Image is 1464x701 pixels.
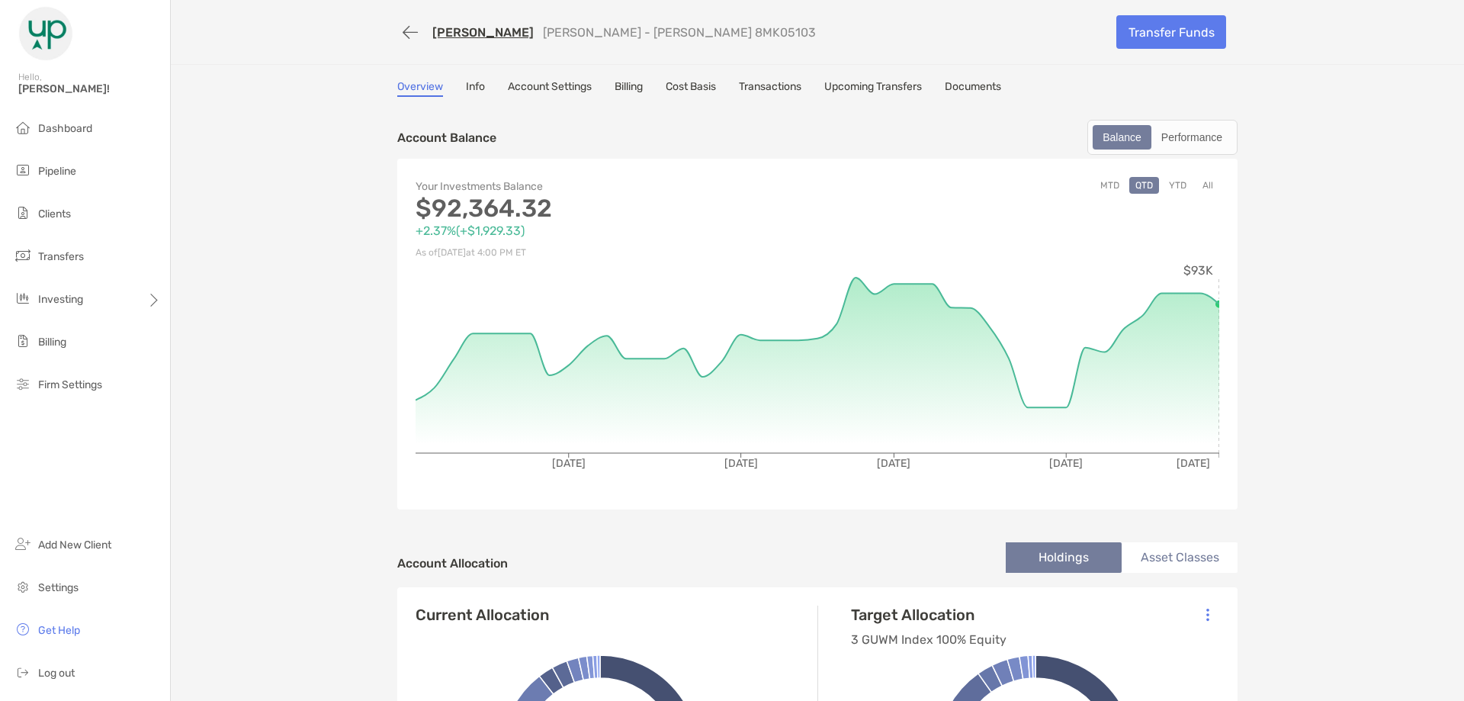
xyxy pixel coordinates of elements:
[1116,15,1226,49] a: Transfer Funds
[38,250,84,263] span: Transfers
[38,336,66,349] span: Billing
[397,128,496,147] p: Account Balance
[38,581,79,594] span: Settings
[945,80,1001,97] a: Documents
[18,6,73,61] img: Zoe Logo
[416,606,549,624] h4: Current Allocation
[877,457,910,470] tspan: [DATE]
[1049,457,1083,470] tspan: [DATE]
[14,118,32,137] img: dashboard icon
[1122,542,1238,573] li: Asset Classes
[397,80,443,97] a: Overview
[1177,457,1210,470] tspan: [DATE]
[466,80,485,97] a: Info
[38,624,80,637] span: Get Help
[1206,608,1209,622] img: Icon List Menu
[14,577,32,596] img: settings icon
[851,606,1006,624] h4: Target Allocation
[1183,263,1213,278] tspan: $93K
[543,25,816,40] p: [PERSON_NAME] - [PERSON_NAME] 8MK05103
[14,535,32,553] img: add_new_client icon
[416,221,817,240] p: +2.37% ( +$1,929.33 )
[724,457,758,470] tspan: [DATE]
[14,620,32,638] img: get-help icon
[1094,127,1150,148] div: Balance
[14,161,32,179] img: pipeline icon
[1129,177,1159,194] button: QTD
[615,80,643,97] a: Billing
[38,378,102,391] span: Firm Settings
[14,375,32,393] img: firm-settings icon
[851,630,1006,649] p: 3 GUWM Index 100% Equity
[416,177,817,196] p: Your Investments Balance
[432,25,534,40] a: [PERSON_NAME]
[38,539,111,551] span: Add New Client
[1196,177,1219,194] button: All
[14,246,32,265] img: transfers icon
[18,82,161,95] span: [PERSON_NAME]!
[739,80,801,97] a: Transactions
[38,165,76,178] span: Pipeline
[1094,177,1125,194] button: MTD
[38,667,75,680] span: Log out
[397,556,508,571] h4: Account Allocation
[824,80,922,97] a: Upcoming Transfers
[1153,127,1231,148] div: Performance
[38,122,92,135] span: Dashboard
[38,207,71,220] span: Clients
[14,289,32,307] img: investing icon
[14,663,32,681] img: logout icon
[666,80,716,97] a: Cost Basis
[416,199,817,218] p: $92,364.32
[416,243,817,262] p: As of [DATE] at 4:00 PM ET
[14,332,32,350] img: billing icon
[38,293,83,306] span: Investing
[552,457,586,470] tspan: [DATE]
[508,80,592,97] a: Account Settings
[1006,542,1122,573] li: Holdings
[14,204,32,222] img: clients icon
[1163,177,1193,194] button: YTD
[1087,120,1238,155] div: segmented control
